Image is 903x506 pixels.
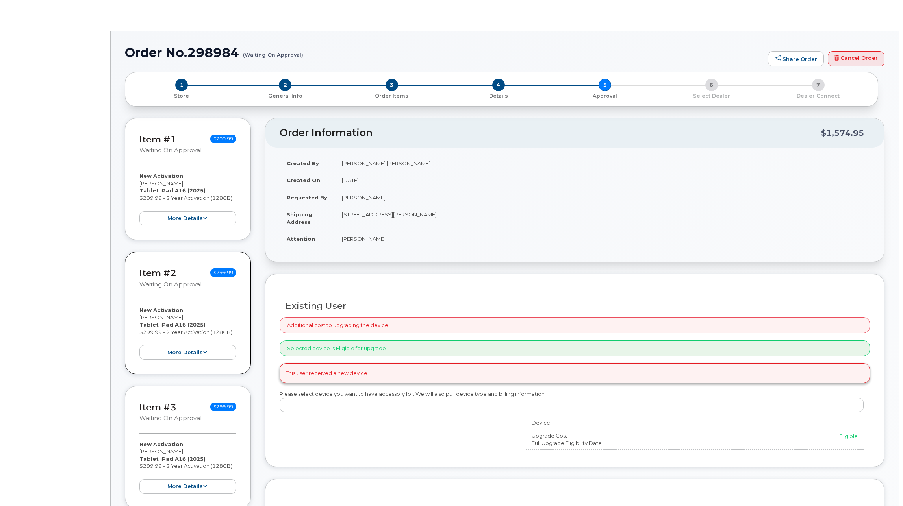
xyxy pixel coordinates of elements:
[210,268,236,277] span: $299.99
[232,91,339,100] a: 2 General Info
[335,155,870,172] td: [PERSON_NAME].[PERSON_NAME]
[139,415,202,422] small: Waiting On Approval
[139,441,183,447] strong: New Activation
[341,92,442,100] p: Order Items
[448,92,549,100] p: Details
[526,432,667,440] div: Upgrade Cost
[280,363,870,383] div: This user received a new device
[210,135,236,143] span: $299.99
[139,345,236,360] button: more details
[338,91,445,100] a: 3 Order Items
[335,189,870,206] td: [PERSON_NAME]
[335,172,870,189] td: [DATE]
[280,340,870,356] div: Selected device is Eligible for upgrade
[139,307,236,360] div: [PERSON_NAME] $299.99 - 2 Year Activation (128GB)
[139,402,176,413] a: Item #3
[135,92,229,100] p: Store
[526,419,667,427] div: Device
[210,403,236,411] span: $299.99
[672,432,858,440] div: Eligible
[492,79,505,91] span: 4
[335,206,870,230] td: [STREET_ADDRESS][PERSON_NAME]
[280,317,870,333] div: Additional cost to upgrading the device
[280,127,821,139] h2: Order Information
[287,236,315,242] strong: Attention
[279,79,291,91] span: 2
[828,51,884,67] a: Cancel Order
[287,211,312,225] strong: Shipping Address
[139,441,236,494] div: [PERSON_NAME] $299.99 - 2 Year Activation (128GB)
[386,79,398,91] span: 3
[139,211,236,226] button: more details
[139,307,183,313] strong: New Activation
[139,479,236,494] button: more details
[139,321,206,328] strong: Tablet iPad A16 (2025)
[139,172,236,225] div: [PERSON_NAME] $299.99 - 2 Year Activation (128GB)
[132,91,232,100] a: 1 Store
[243,46,303,58] small: (Waiting On Approval)
[139,187,206,194] strong: Tablet iPad A16 (2025)
[335,230,870,247] td: [PERSON_NAME]
[821,126,864,140] div: $1,574.95
[280,390,870,412] div: Please select device you want to have accessory for. We will also pull device type and billing in...
[287,177,320,183] strong: Created On
[139,268,176,279] a: Item #2
[287,194,327,201] strong: Requested By
[125,46,764,59] h1: Order No.298984
[139,134,176,145] a: Item #1
[175,79,188,91] span: 1
[445,91,552,100] a: 4 Details
[139,173,183,179] strong: New Activation
[286,301,864,311] h3: Existing User
[235,92,336,100] p: General Info
[287,160,319,166] strong: Created By
[768,51,824,67] a: Share Order
[139,147,202,154] small: Waiting On Approval
[139,456,206,462] strong: Tablet iPad A16 (2025)
[139,281,202,288] small: Waiting On Approval
[526,440,667,447] div: Full Upgrade Eligibility Date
